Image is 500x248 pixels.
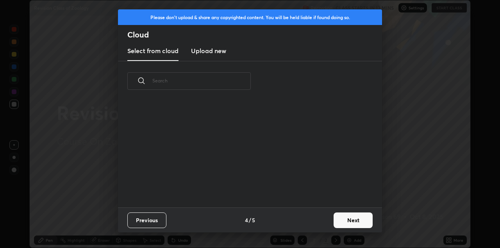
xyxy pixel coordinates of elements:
button: Next [334,212,373,228]
h2: Cloud [127,30,382,40]
h3: Upload new [191,46,226,55]
h3: Select from cloud [127,46,179,55]
h4: 5 [252,216,255,224]
button: Previous [127,212,166,228]
input: Search [152,64,251,97]
h4: / [249,216,251,224]
h4: 4 [245,216,248,224]
div: Please don't upload & share any copyrighted content. You will be held liable if found doing so. [118,9,382,25]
